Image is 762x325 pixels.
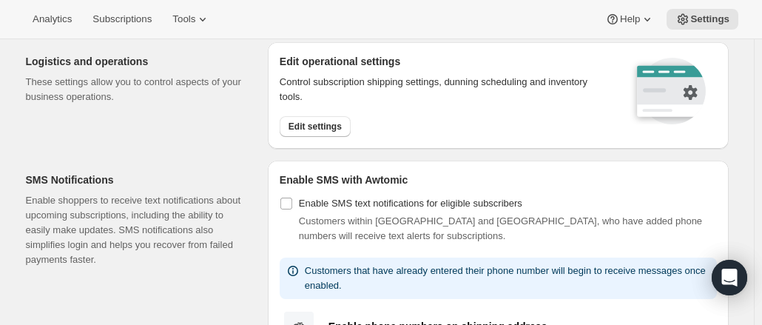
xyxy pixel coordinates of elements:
button: Edit settings [280,116,351,137]
button: Settings [667,9,738,30]
span: Help [620,13,640,25]
button: Analytics [24,9,81,30]
h2: SMS Notifications [26,172,244,187]
div: Open Intercom Messenger [712,260,747,295]
p: Customers that have already entered their phone number will begin to receive messages once enabled. [305,264,711,293]
p: Enable shoppers to receive text notifications about upcoming subscriptions, including the ability... [26,193,244,267]
p: Control subscription shipping settings, dunning scheduling and inventory tools. [280,75,610,104]
span: Settings [690,13,729,25]
span: Customers within [GEOGRAPHIC_DATA] and [GEOGRAPHIC_DATA], who have added phone numbers will recei... [299,215,702,241]
span: Edit settings [289,121,342,133]
p: These settings allow you to control aspects of your business operations. [26,75,244,104]
h2: Enable SMS with Awtomic [280,172,717,187]
h2: Edit operational settings [280,54,610,69]
span: Analytics [33,13,72,25]
span: Enable SMS text notifications for eligible subscribers [299,198,522,209]
span: Tools [172,13,195,25]
span: Subscriptions [92,13,152,25]
button: Tools [163,9,219,30]
button: Subscriptions [84,9,161,30]
button: Help [596,9,664,30]
h2: Logistics and operations [26,54,244,69]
